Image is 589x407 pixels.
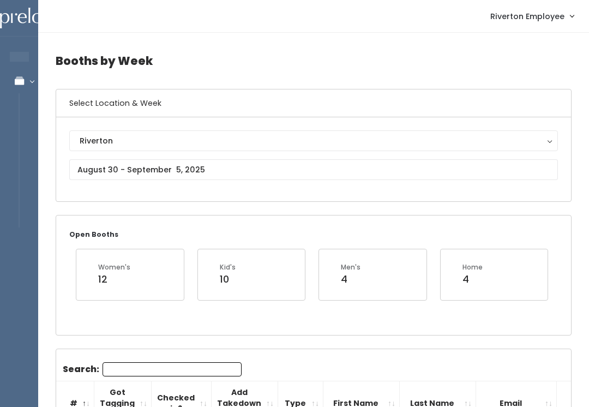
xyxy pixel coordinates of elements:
label: Search: [63,362,242,376]
div: Men's [341,262,360,272]
div: Women's [98,262,130,272]
div: 4 [341,272,360,286]
h6: Select Location & Week [56,89,571,117]
h4: Booths by Week [56,46,572,76]
div: Riverton [80,135,548,147]
div: 4 [462,272,483,286]
div: 12 [98,272,130,286]
div: 10 [220,272,236,286]
input: August 30 - September 5, 2025 [69,159,558,180]
button: Riverton [69,130,558,151]
div: Home [462,262,483,272]
small: Open Booths [69,230,118,239]
input: Search: [103,362,242,376]
a: Riverton Employee [479,4,585,28]
span: Riverton Employee [490,10,564,22]
div: Kid's [220,262,236,272]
